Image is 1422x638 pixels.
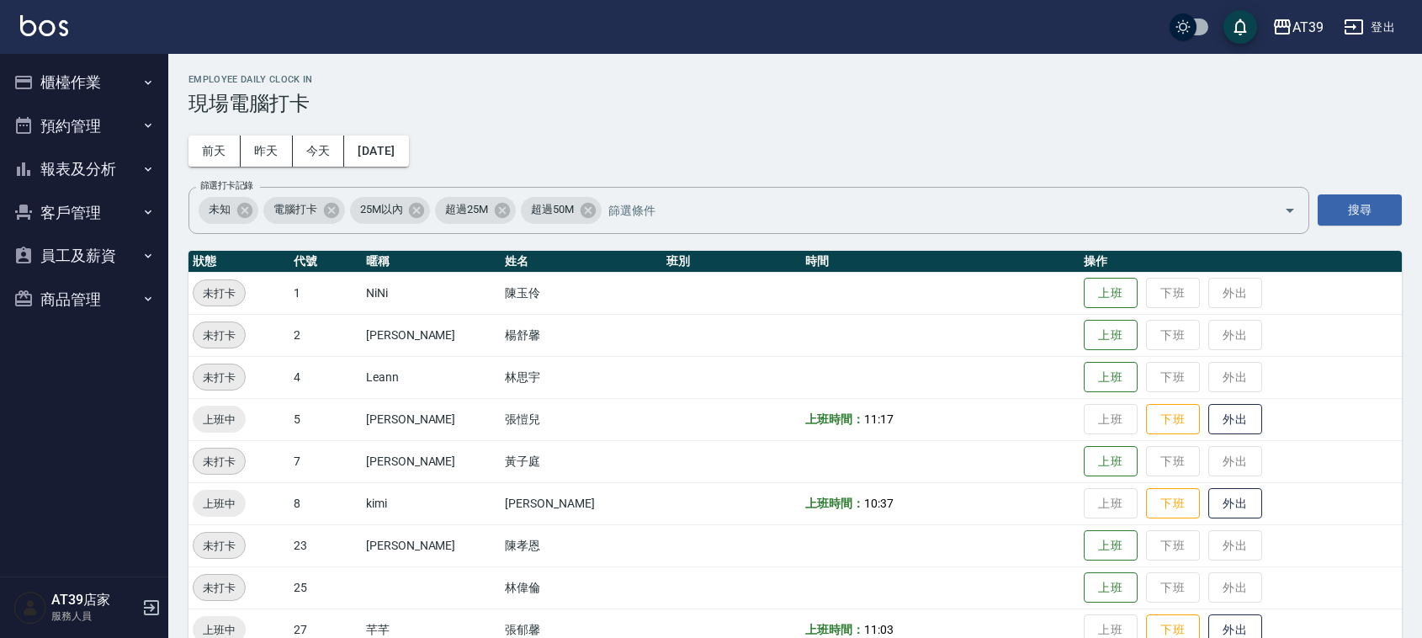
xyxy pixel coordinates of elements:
span: 未打卡 [194,284,245,302]
span: 未知 [199,201,241,218]
h5: AT39店家 [51,592,137,609]
td: NiNi [362,272,501,314]
span: 未打卡 [194,537,245,555]
button: 員工及薪資 [7,234,162,278]
th: 代號 [289,251,362,273]
td: 5 [289,398,362,440]
label: 篩選打卡記錄 [200,179,253,192]
div: 未知 [199,197,258,224]
button: 登出 [1337,12,1402,43]
input: 篩選條件 [604,195,1255,225]
button: 搜尋 [1318,194,1402,226]
div: 超過50M [521,197,602,224]
span: 未打卡 [194,369,245,386]
td: 23 [289,524,362,566]
div: AT39 [1292,17,1324,38]
button: save [1223,10,1257,44]
h3: 現場電腦打卡 [188,92,1402,115]
button: 今天 [293,136,345,167]
span: 未打卡 [194,579,245,597]
div: 25M以內 [350,197,431,224]
td: 7 [289,440,362,482]
button: 前天 [188,136,241,167]
th: 操作 [1080,251,1402,273]
th: 時間 [801,251,1079,273]
td: [PERSON_NAME] [501,482,662,524]
td: Leann [362,356,501,398]
span: 25M以內 [350,201,413,218]
h2: Employee Daily Clock In [188,74,1402,85]
span: 電腦打卡 [263,201,327,218]
span: 11:17 [864,412,894,426]
td: 林思宇 [501,356,662,398]
button: 昨天 [241,136,293,167]
b: 上班時間： [805,623,864,636]
th: 狀態 [188,251,289,273]
td: 林偉倫 [501,566,662,609]
td: kimi [362,482,501,524]
button: 上班 [1084,320,1138,351]
th: 暱稱 [362,251,501,273]
th: 班別 [662,251,801,273]
button: 預約管理 [7,104,162,148]
td: 1 [289,272,362,314]
span: 未打卡 [194,327,245,344]
b: 上班時間： [805,497,864,510]
p: 服務人員 [51,609,137,624]
button: 外出 [1208,488,1262,519]
span: 上班中 [193,495,246,513]
button: 上班 [1084,530,1138,561]
button: 外出 [1208,404,1262,435]
span: 超過50M [521,201,584,218]
button: AT39 [1265,10,1330,45]
button: 上班 [1084,362,1138,393]
td: [PERSON_NAME] [362,314,501,356]
td: [PERSON_NAME] [362,398,501,440]
td: 陳玉伶 [501,272,662,314]
span: 超過25M [435,201,498,218]
button: 商品管理 [7,278,162,322]
button: 報表及分析 [7,147,162,191]
span: 上班中 [193,411,246,428]
button: 上班 [1084,278,1138,309]
td: 黃子庭 [501,440,662,482]
button: 客戶管理 [7,191,162,235]
th: 姓名 [501,251,662,273]
span: 未打卡 [194,453,245,471]
img: Logo [20,15,68,36]
span: 11:03 [864,623,894,636]
td: 楊舒馨 [501,314,662,356]
td: [PERSON_NAME] [362,524,501,566]
div: 電腦打卡 [263,197,345,224]
td: 4 [289,356,362,398]
button: Open [1276,197,1303,224]
b: 上班時間： [805,412,864,426]
div: 超過25M [435,197,516,224]
td: 2 [289,314,362,356]
button: 上班 [1084,572,1138,603]
span: 10:37 [864,497,894,510]
button: 上班 [1084,446,1138,477]
td: 25 [289,566,362,609]
button: [DATE] [344,136,408,167]
td: 陳孝恩 [501,524,662,566]
td: 8 [289,482,362,524]
button: 下班 [1146,488,1200,519]
img: Person [13,591,47,625]
button: 櫃檯作業 [7,61,162,104]
td: [PERSON_NAME] [362,440,501,482]
td: 張愷兒 [501,398,662,440]
button: 下班 [1146,404,1200,435]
